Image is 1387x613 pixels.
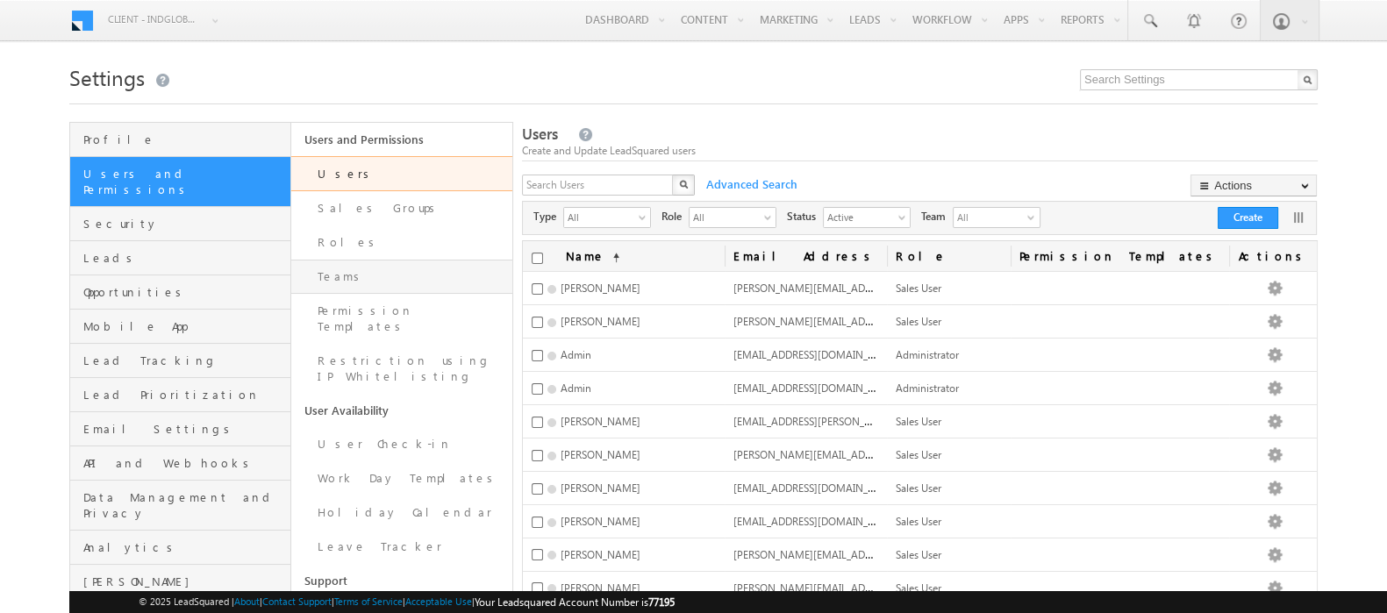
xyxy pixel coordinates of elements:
[896,415,941,428] span: Sales User
[475,595,675,609] span: Your Leadsquared Account Number is
[83,216,286,232] span: Security
[70,565,290,599] a: [PERSON_NAME]
[70,241,290,275] a: Leads
[733,513,901,528] span: [EMAIL_ADDRESS][DOMAIN_NAME]
[896,348,959,361] span: Administrator
[291,394,512,427] a: User Availability
[70,207,290,241] a: Security
[83,421,286,437] span: Email Settings
[896,315,941,328] span: Sales User
[70,310,290,344] a: Mobile App
[291,225,512,260] a: Roles
[564,208,636,225] span: All
[561,515,640,528] span: [PERSON_NAME]
[1080,69,1318,90] input: Search Settings
[70,275,290,310] a: Opportunities
[83,284,286,300] span: Opportunities
[896,282,941,295] span: Sales User
[887,241,1011,271] a: Role
[83,387,286,403] span: Lead Prioritization
[291,294,512,344] a: Permission Templates
[334,595,403,607] a: Terms of Service
[561,448,640,461] span: [PERSON_NAME]
[291,191,512,225] a: Sales Groups
[70,446,290,481] a: API and Webhooks
[291,530,512,564] a: Leave Tracker
[605,251,619,265] span: (sorted ascending)
[896,381,959,395] span: Administrator
[83,455,286,471] span: API and Webhooks
[522,143,1318,159] div: Create and Update LeadSquared users
[83,489,286,521] span: Data Management and Privacy
[733,580,981,595] span: [PERSON_NAME][EMAIL_ADDRESS][DOMAIN_NAME]
[291,495,512,530] a: Holiday Calendar
[561,481,640,495] span: [PERSON_NAME]
[896,515,941,528] span: Sales User
[733,480,901,495] span: [EMAIL_ADDRESS][DOMAIN_NAME]
[405,595,472,607] a: Acceptable Use
[70,378,290,412] a: Lead Prioritization
[83,574,286,589] span: [PERSON_NAME]
[561,415,640,428] span: [PERSON_NAME]
[561,315,640,328] span: [PERSON_NAME]
[70,123,290,157] a: Profile
[522,124,558,144] span: Users
[70,412,290,446] a: Email Settings
[291,427,512,461] a: User Check-in
[1218,207,1278,229] button: Create
[291,260,512,294] a: Teams
[787,209,823,225] span: Status
[1229,241,1317,271] span: Actions
[733,380,901,395] span: [EMAIL_ADDRESS][DOMAIN_NAME]
[291,123,512,156] a: Users and Permissions
[733,413,981,428] span: [EMAIL_ADDRESS][PERSON_NAME][DOMAIN_NAME]
[69,63,145,91] span: Settings
[561,282,640,295] span: [PERSON_NAME]
[83,539,286,555] span: Analytics
[557,241,628,271] a: Name
[234,595,260,607] a: About
[83,132,286,147] span: Profile
[690,208,761,225] span: All
[896,481,941,495] span: Sales User
[898,212,912,222] span: select
[661,209,689,225] span: Role
[1190,175,1317,196] button: Actions
[733,546,1061,561] span: [PERSON_NAME][EMAIL_ADDRESS][PERSON_NAME][DOMAIN_NAME]
[954,208,1024,227] span: All
[1011,241,1230,271] span: Permission Templates
[70,531,290,565] a: Analytics
[896,548,941,561] span: Sales User
[733,346,901,361] span: [EMAIL_ADDRESS][DOMAIN_NAME]
[733,280,981,295] span: [PERSON_NAME][EMAIL_ADDRESS][DOMAIN_NAME]
[725,241,888,271] a: Email Address
[679,180,688,189] img: Search
[561,581,640,595] span: [PERSON_NAME]
[262,595,332,607] a: Contact Support
[921,209,953,225] span: Team
[291,156,512,191] a: Users
[70,344,290,378] a: Lead Tracking
[83,166,286,197] span: Users and Permissions
[108,11,200,28] span: Client - indglobal2 (77195)
[561,348,591,361] span: Admin
[291,564,512,597] a: Support
[733,313,981,328] span: [PERSON_NAME][EMAIL_ADDRESS][DOMAIN_NAME]
[697,176,803,192] span: Advanced Search
[139,594,675,610] span: © 2025 LeadSquared | | | | |
[522,175,675,196] input: Search Users
[639,212,653,222] span: select
[70,157,290,207] a: Users and Permissions
[291,461,512,495] a: Work Day Templates
[896,581,941,595] span: Sales User
[648,595,675,609] span: 77195
[733,446,981,461] span: [PERSON_NAME][EMAIL_ADDRESS][DOMAIN_NAME]
[561,381,591,395] span: Admin
[83,250,286,266] span: Leads
[70,481,290,531] a: Data Management and Privacy
[764,212,778,222] span: select
[291,344,512,394] a: Restriction using IP Whitelisting
[561,548,640,561] span: [PERSON_NAME]
[83,353,286,368] span: Lead Tracking
[824,208,896,225] span: Active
